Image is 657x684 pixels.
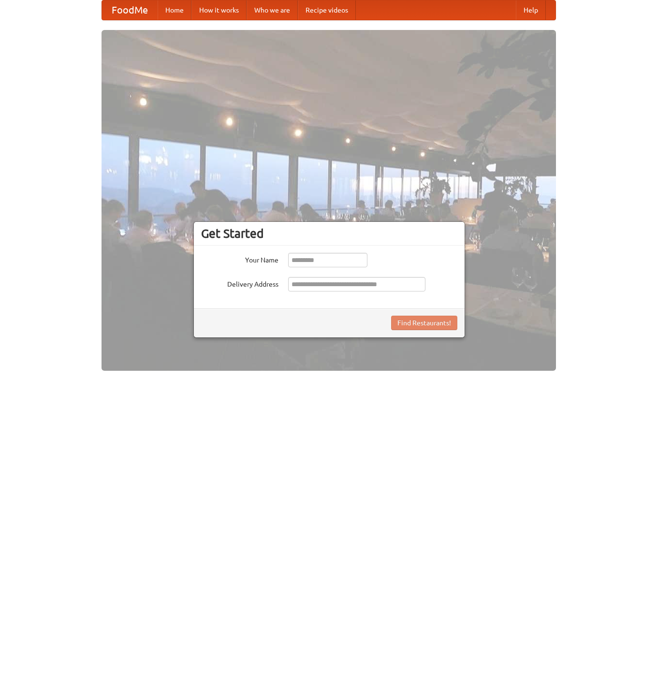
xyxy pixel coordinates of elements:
[201,277,278,289] label: Delivery Address
[201,226,457,241] h3: Get Started
[247,0,298,20] a: Who we are
[516,0,546,20] a: Help
[201,253,278,265] label: Your Name
[391,316,457,330] button: Find Restaurants!
[158,0,191,20] a: Home
[298,0,356,20] a: Recipe videos
[191,0,247,20] a: How it works
[102,0,158,20] a: FoodMe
